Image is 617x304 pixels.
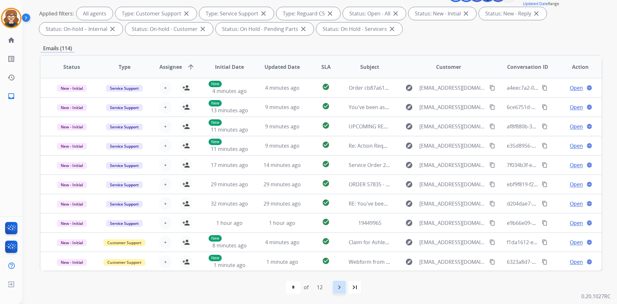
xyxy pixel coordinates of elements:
span: Assignee [159,63,182,71]
span: + [164,180,167,188]
button: + [159,236,172,249]
mat-icon: close [388,25,396,33]
span: Order cb87a61c-d8ad-4ff9-9604-60b06fbfa453 [349,84,460,91]
button: + [159,178,172,191]
mat-icon: history [7,74,15,81]
mat-icon: content_copy [489,201,495,207]
mat-icon: explore [405,142,413,150]
div: Status: Open - All [343,7,406,20]
span: ORDER 57835 - SHIPPING ADDRESS [349,181,433,188]
mat-icon: language [586,124,592,129]
span: 1 hour ago [216,219,243,226]
mat-icon: person_add [182,123,190,130]
span: New - Initial [57,259,87,266]
span: 9 minutes ago [265,142,300,149]
mat-icon: content_copy [542,143,548,149]
p: New [209,81,222,87]
mat-icon: check_circle [322,141,330,149]
mat-icon: explore [405,123,413,130]
mat-icon: close [183,10,190,17]
p: New [209,255,222,261]
span: 29 minutes ago [211,181,248,188]
p: New [209,139,222,145]
span: New - Initial [57,143,87,150]
mat-icon: language [586,104,592,110]
mat-icon: person_add [182,103,190,111]
th: Action [549,56,602,78]
span: f1da1612-e67a-4f79-9bac-510dd84898bd [507,239,605,246]
mat-icon: close [300,25,307,33]
span: Service Order 24b4a753-f184-4e41-a5a7-ab9416dc89a0 Booked with Velofix [349,161,530,169]
mat-icon: last_page [351,283,359,291]
mat-icon: person_add [182,161,190,169]
span: Open [570,123,583,130]
span: Webform from [EMAIL_ADDRESS][DOMAIN_NAME] on [DATE] [349,258,494,265]
mat-icon: explore [405,84,413,92]
span: New - Initial [57,181,87,188]
mat-icon: content_copy [489,181,495,187]
mat-icon: content_copy [489,220,495,226]
mat-icon: check_circle [322,180,330,187]
mat-icon: language [586,162,592,168]
div: Status: New - Initial [408,7,476,20]
span: + [164,200,167,207]
mat-icon: language [586,220,592,226]
mat-icon: explore [405,161,413,169]
span: Open [570,84,583,92]
div: 12 [312,281,328,294]
mat-icon: person_add [182,142,190,150]
p: New [209,119,222,126]
span: 1 minute ago [214,262,246,269]
mat-icon: content_copy [542,201,548,207]
mat-icon: person_add [182,200,190,207]
button: + [159,120,172,133]
span: d204dae7-3cc3-4a07-a610-f8fc8b290fa6 [507,200,602,207]
mat-icon: check_circle [322,257,330,265]
mat-icon: check_circle [322,160,330,168]
span: Range [523,1,559,6]
mat-icon: home [7,36,15,44]
span: New - Initial [57,201,87,207]
mat-icon: check_circle [322,122,330,129]
span: [EMAIL_ADDRESS][DOMAIN_NAME] [419,180,486,188]
mat-icon: content_copy [542,124,548,129]
button: Updated Date [523,1,548,6]
span: 1 hour ago [269,219,295,226]
span: 9 minutes ago [265,123,300,130]
mat-icon: person_add [182,180,190,188]
mat-icon: content_copy [489,239,495,245]
div: Status: On-hold - Customer [125,23,213,35]
span: Service Support [106,181,143,188]
span: RE: You've been assigned a new service order: 768d98d7-945e-4c19-95f7-eeff805e74b7 [349,200,557,207]
span: 8 minutes ago [212,242,247,249]
mat-icon: explore [405,200,413,207]
mat-icon: explore [405,238,413,246]
span: 29 minutes ago [264,181,301,188]
span: 11 minutes ago [211,126,248,133]
span: Open [570,238,583,246]
p: New [209,100,222,106]
span: Open [570,258,583,266]
span: Open [570,142,583,150]
span: 13 minutes ago [211,107,248,114]
span: 19449965 [358,219,381,226]
span: New - Initial [57,85,87,92]
button: + [159,255,172,268]
div: Type: Reguard CS [276,7,340,20]
span: Service Support [106,104,143,111]
span: Updated Date [264,63,300,71]
mat-icon: language [586,239,592,245]
span: Customer Support [103,239,145,246]
span: Open [570,180,583,188]
span: 4 minutes ago [265,84,300,91]
p: 0.20.1027RC [581,292,611,300]
span: [EMAIL_ADDRESS][DOMAIN_NAME] [419,103,486,111]
span: New - Initial [57,239,87,246]
mat-icon: check_circle [322,218,330,226]
span: Claim for Ashley Order No. FL711851280 [349,239,445,246]
mat-icon: explore [405,180,413,188]
span: 14 minutes ago [264,161,301,169]
span: af8f880b-36f4-4731-9a25-6bc4dd937917 [507,123,603,130]
mat-icon: content_copy [489,259,495,265]
mat-icon: explore [405,219,413,227]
